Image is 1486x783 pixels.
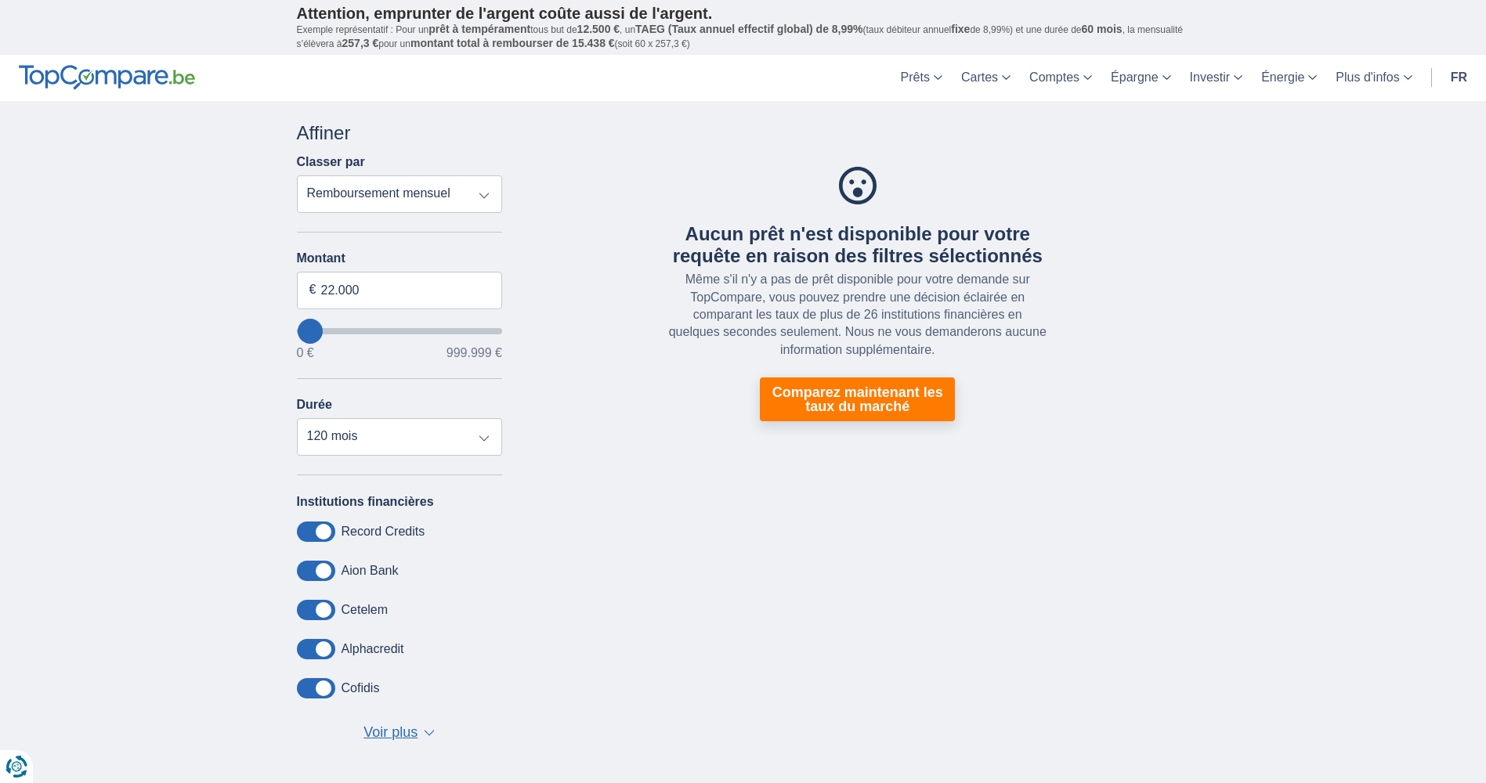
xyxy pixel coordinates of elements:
p: Attention, emprunter de l'argent coûte aussi de l'argent. [297,4,1190,23]
span: ▼ [424,730,435,736]
span: € [309,281,316,299]
span: prêt à tempérament [428,23,530,35]
label: Cofidis [342,681,380,695]
label: Institutions financières [297,495,434,509]
input: wantToBorrow [297,328,503,334]
a: Investir [1180,55,1253,101]
span: Voir plus [363,723,418,743]
span: fixe [951,23,970,35]
a: Comptes [1020,55,1101,101]
span: montant total à rembourser de 15.438 € [410,37,615,49]
span: TAEG (Taux annuel effectif global) de 8,99% [635,23,862,35]
a: fr [1441,55,1477,101]
a: Plus d'infos [1326,55,1421,101]
button: Voir plus ▼ [359,722,439,744]
span: 257,3 € [342,37,379,49]
a: Énergie [1252,55,1326,101]
a: Cartes [952,55,1020,101]
a: Comparez maintenant les taux du marché [760,377,955,421]
span: 0 € [297,347,314,359]
img: Aucun prêt n'est disponible pour votre requête en raison des filtres sélectionnés [839,167,877,204]
span: 12.500 € [577,23,620,35]
div: Même s'il n'y a pas de prêt disponible pour votre demande sur TopCompare, vous pouvez prendre une... [667,271,1049,359]
span: 999.999 € [447,347,502,359]
div: Aucun prêt n'est disponible pour votre requête en raison des filtres sélectionnés [667,223,1049,269]
label: Aion Bank [342,564,399,578]
label: Montant [297,251,503,265]
label: Alphacredit [342,642,404,656]
label: Durée [297,398,332,412]
span: 60 mois [1082,23,1123,35]
div: Affiner [297,120,503,146]
a: Épargne [1101,55,1180,101]
a: Prêts [891,55,952,101]
label: Classer par [297,155,365,169]
p: Exemple représentatif : Pour un tous but de , un (taux débiteur annuel de 8,99%) et une durée de ... [297,23,1190,51]
img: TopCompare [19,65,195,90]
label: Record Credits [342,525,425,539]
label: Cetelem [342,603,389,617]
